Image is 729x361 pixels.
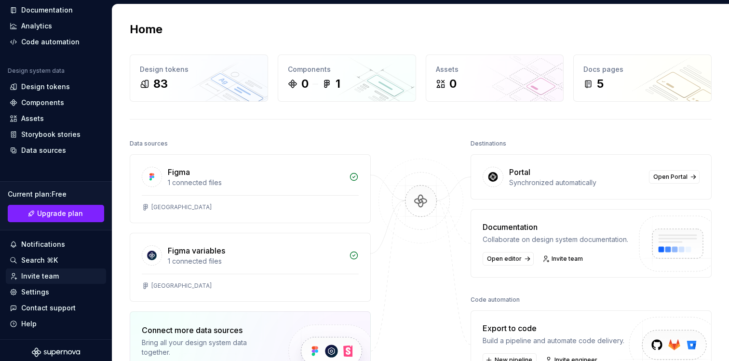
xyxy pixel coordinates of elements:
div: Contact support [21,303,76,313]
a: Code automation [6,34,106,50]
div: [GEOGRAPHIC_DATA] [151,203,212,211]
div: Current plan : Free [8,189,104,199]
div: Design tokens [140,65,258,74]
div: Collaborate on design system documentation. [483,235,628,244]
div: Search ⌘K [21,255,58,265]
a: Open editor [483,252,534,266]
a: Settings [6,284,106,300]
div: Docs pages [583,65,702,74]
button: Upgrade plan [8,205,104,222]
a: Assets0 [426,54,564,102]
div: Destinations [471,137,506,150]
div: Figma variables [168,245,225,256]
a: Components01 [278,54,416,102]
div: Invite team [21,271,59,281]
div: 83 [153,76,168,92]
div: Components [288,65,406,74]
svg: Supernova Logo [32,348,80,357]
span: Open editor [487,255,522,263]
button: Help [6,316,106,332]
div: Design tokens [21,82,70,92]
div: Data sources [21,146,66,155]
div: 1 connected files [168,178,343,187]
div: Synchronized automatically [509,178,643,187]
div: 1 [336,76,340,92]
div: Documentation [483,221,628,233]
div: Export to code [483,322,624,334]
div: Bring all your design system data together. [142,338,272,357]
h2: Home [130,22,162,37]
div: Design system data [8,67,65,75]
div: Analytics [21,21,52,31]
div: 0 [449,76,457,92]
span: Open Portal [653,173,688,181]
a: Storybook stories [6,127,106,142]
a: Analytics [6,18,106,34]
div: Components [21,98,64,107]
a: Documentation [6,2,106,18]
a: Invite team [540,252,587,266]
div: [GEOGRAPHIC_DATA] [151,282,212,290]
a: Figma1 connected files[GEOGRAPHIC_DATA] [130,154,371,223]
button: Notifications [6,237,106,252]
button: Search ⌘K [6,253,106,268]
div: Code automation [21,37,80,47]
a: Docs pages5 [573,54,712,102]
div: Code automation [471,293,520,307]
div: Assets [21,114,44,123]
div: 0 [301,76,309,92]
div: Storybook stories [21,130,81,139]
div: Help [21,319,37,329]
div: Figma [168,166,190,178]
div: 1 connected files [168,256,343,266]
div: Build a pipeline and automate code delivery. [483,336,624,346]
div: Notifications [21,240,65,249]
span: Upgrade plan [37,209,83,218]
div: Data sources [130,137,168,150]
div: Assets [436,65,554,74]
a: Invite team [6,268,106,284]
button: Contact support [6,300,106,316]
a: Data sources [6,143,106,158]
a: Components [6,95,106,110]
span: Invite team [552,255,583,263]
a: Design tokens [6,79,106,94]
div: Connect more data sources [142,324,272,336]
a: Open Portal [649,170,700,184]
a: Assets [6,111,106,126]
div: 5 [597,76,604,92]
a: Design tokens83 [130,54,268,102]
div: Portal [509,166,530,178]
div: Documentation [21,5,73,15]
a: Figma variables1 connected files[GEOGRAPHIC_DATA] [130,233,371,302]
div: Settings [21,287,49,297]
